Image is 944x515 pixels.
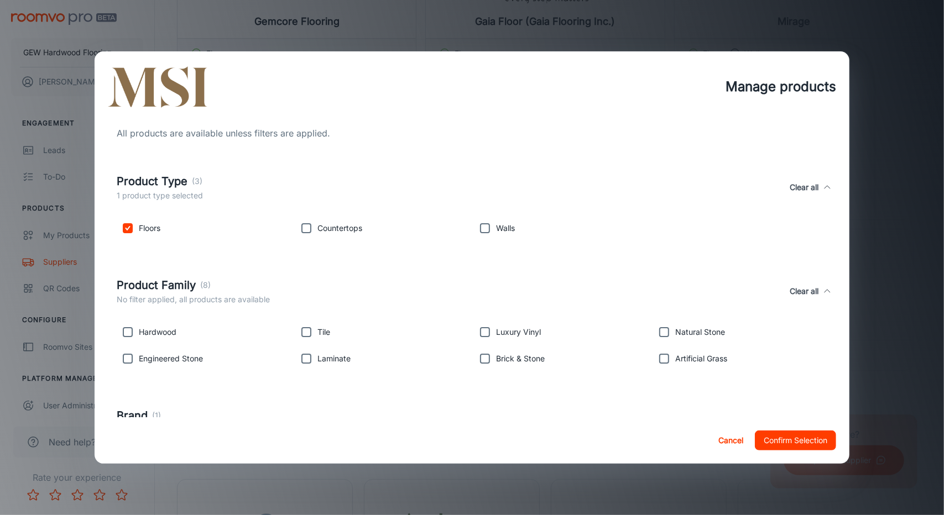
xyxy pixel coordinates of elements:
[496,222,515,234] p: Walls
[139,222,160,234] p: Floors
[317,222,362,234] p: Countertops
[108,65,207,109] img: vendor_logo_square_en-us.png
[108,396,837,447] div: Brand(1)No filter applied, all products are availableClear all
[785,173,823,202] button: Clear all
[713,430,748,450] button: Cancel
[139,326,176,338] p: Hardwood
[317,353,351,365] p: Laminate
[139,353,203,365] p: Engineered Stone
[755,430,836,450] button: Confirm Selection
[496,353,545,365] p: Brick & Stone
[785,407,823,436] button: Clear all
[675,326,725,338] p: Natural Stone
[108,266,837,317] div: Product Family(8)No filter applied, all products are availableClear all
[496,326,541,338] p: Luxury Vinyl
[108,127,837,140] div: All products are available unless filters are applied.
[152,409,161,422] p: (1)
[117,190,203,202] p: 1 product type selected
[317,326,330,338] p: Tile
[117,173,187,190] h5: Product Type
[200,279,211,291] p: (8)
[675,353,727,365] p: Artificial Grass
[117,293,270,306] p: No filter applied, all products are available
[117,277,196,293] h5: Product Family
[117,407,148,424] h5: Brand
[192,175,202,187] p: (3)
[785,277,823,306] button: Clear all
[108,162,837,213] div: Product Type(3)1 product type selectedClear all
[726,77,836,97] h4: Manage products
